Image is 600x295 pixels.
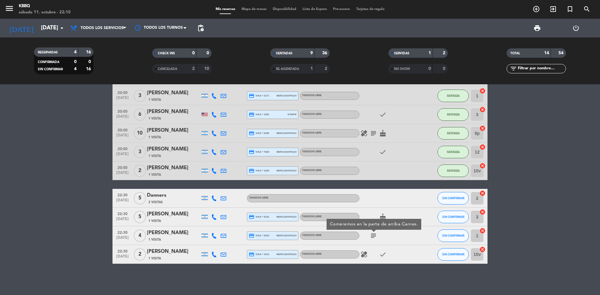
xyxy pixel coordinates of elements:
span: SIN CONFIRMAR [442,196,464,200]
span: SERVIDAS [394,52,409,55]
span: SENTADA [447,113,460,116]
span: SENTADA [447,169,460,172]
span: mercadopago [277,131,297,135]
span: 3 [134,146,146,158]
span: 1 Visita [148,172,161,177]
i: add_circle_outline [532,5,540,13]
span: 10 [134,127,146,140]
span: visa * 0186 [249,130,269,136]
strong: 14 [544,51,549,55]
div: [PERSON_NAME] [147,126,200,135]
button: SIN CONFIRMAR [437,211,469,223]
div: [PERSON_NAME] [147,108,200,116]
span: mercadopago [277,234,297,238]
span: SENTADA [447,131,460,135]
input: Filtrar por nombre... [517,65,566,72]
div: [PERSON_NAME] [147,145,200,153]
span: [DATE] [115,133,130,140]
span: 20:00 [115,107,130,115]
i: cake [379,130,387,137]
span: pending_actions [197,24,204,32]
i: cancel [479,190,486,196]
i: credit_card [249,149,254,155]
i: subject [370,232,377,239]
button: SIN CONFIRMAR [437,229,469,242]
span: Disponibilidad [270,7,299,11]
span: 1 Visita [148,154,161,159]
span: 3 [134,90,146,102]
i: filter_list [510,65,517,72]
strong: 16 [86,67,92,71]
span: RE AGENDADA [276,67,299,71]
span: [DATE] [115,96,130,103]
span: Tenedor Libre [249,197,268,199]
i: credit_card [249,112,254,117]
span: Tenedor Libre [302,94,322,97]
strong: 0 [192,51,195,55]
span: Tenedor Libre [302,113,322,116]
span: print [533,24,541,32]
strong: 0 [88,60,92,64]
i: credit_card [249,233,254,238]
button: SENTADA [437,108,469,121]
span: mercadopago [277,169,297,173]
div: [PERSON_NAME] [147,164,200,172]
span: SENTADA [447,150,460,154]
span: Tenedor Libre [302,132,322,134]
i: cancel [479,163,486,169]
button: menu [5,4,14,15]
strong: 4 [74,50,77,54]
strong: 36 [322,51,328,55]
span: 20:00 [115,145,130,152]
span: [DATE] [115,115,130,122]
div: [PERSON_NAME] [147,229,200,237]
span: Todos los servicios [81,26,124,30]
i: subject [370,130,377,137]
span: visa * 2171 [249,93,269,99]
i: cancel [479,125,486,131]
span: SENTADA [447,94,460,97]
strong: 1 [428,51,431,55]
strong: 9 [310,51,313,55]
i: credit_card [249,130,254,136]
span: mercadopago [277,215,297,219]
span: [DATE] [115,152,130,159]
i: check [379,111,387,118]
strong: 2 [192,66,195,71]
span: visa * 9233 [249,233,269,238]
span: CONFIRMADA [38,61,59,64]
span: 20:00 [115,126,130,133]
strong: 2 [325,66,328,71]
span: SENTADAS [276,52,292,55]
span: [DATE] [115,254,130,262]
i: exit_to_app [549,5,557,13]
i: power_settings_new [572,24,580,32]
span: 20:00 [115,164,130,171]
i: cancel [479,88,486,94]
strong: 4 [74,67,77,71]
span: 1 Visita [148,135,161,140]
span: Tenedor Libre [302,169,322,172]
span: TOTAL [510,52,520,55]
span: Tarjetas de regalo [353,7,388,11]
span: 1 Visita [148,116,161,121]
span: visa * 1592 [249,112,269,117]
strong: 16 [86,50,92,54]
span: Tenedor Libre [302,234,322,237]
div: Comeremos en la parte de arriba Carnes. [330,221,418,228]
span: Lista de Espera [299,7,330,11]
i: menu [5,4,14,13]
i: credit_card [249,93,254,99]
strong: 0 [74,60,77,64]
i: credit_card [249,214,254,220]
span: NO SHOW [394,67,410,71]
span: Mis reservas [212,7,238,11]
button: SIN CONFIRMAR [437,192,469,204]
i: [DATE] [5,21,38,35]
i: cancel [479,209,486,215]
div: [PERSON_NAME] [147,248,200,256]
span: 5 [134,211,146,223]
i: cake [379,213,387,221]
span: 1 Visita [148,237,161,242]
button: SIN CONFIRMAR [437,248,469,261]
